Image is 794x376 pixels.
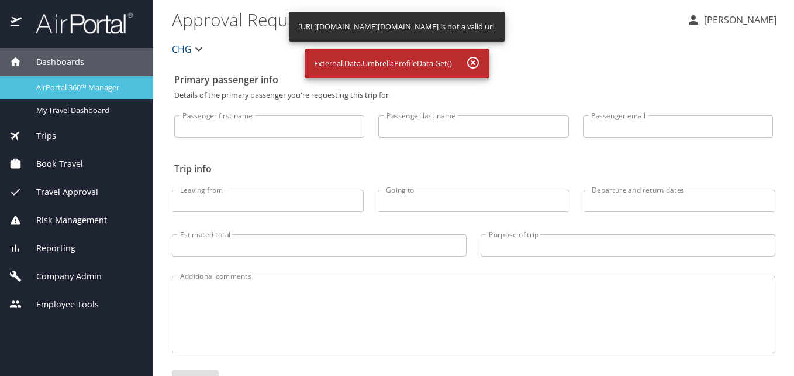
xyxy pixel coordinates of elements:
[298,15,496,38] div: [URL][DOMAIN_NAME][DOMAIN_NAME] is not a valid url.
[22,298,99,311] span: Employee Tools
[22,214,107,227] span: Risk Management
[172,1,677,37] h1: Approval Requests (Beta)
[22,129,56,142] span: Trips
[11,12,23,35] img: icon-airportal.png
[36,105,139,116] span: My Travel Dashboard
[22,186,98,199] span: Travel Approval
[22,56,84,69] span: Dashboards
[682,9,781,30] button: [PERSON_NAME]
[700,13,776,27] p: [PERSON_NAME]
[167,37,210,61] button: CHG
[36,82,139,93] span: AirPortal 360™ Manager
[23,12,133,35] img: airportal-logo.png
[172,41,192,57] span: CHG
[314,52,452,75] div: External.Data.UmbrellaProfileData.Get()
[22,242,75,255] span: Reporting
[174,91,773,99] p: Details of the primary passenger you're requesting this trip for
[174,70,773,89] h2: Primary passenger info
[174,159,773,178] h2: Trip info
[22,270,102,283] span: Company Admin
[22,158,83,170] span: Book Travel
